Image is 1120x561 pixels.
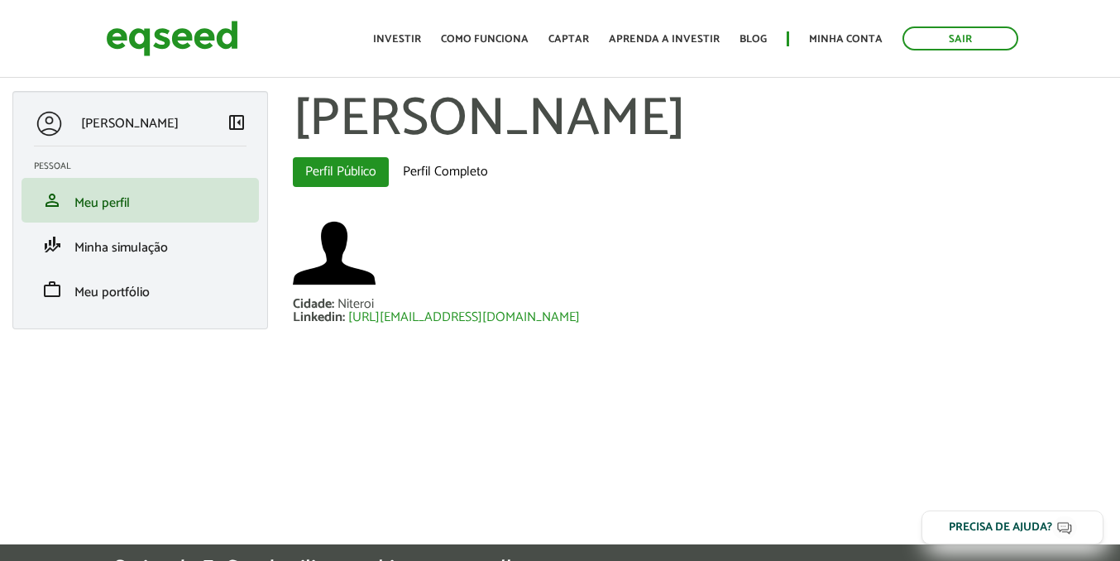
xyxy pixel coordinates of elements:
span: : [332,293,334,315]
span: Meu perfil [74,192,130,214]
div: Linkedin [293,311,348,324]
a: Ver perfil do usuário. [293,212,376,295]
li: Meu portfólio [22,267,259,312]
span: finance_mode [42,235,62,255]
a: Aprenda a investir [609,34,720,45]
a: Investir [373,34,421,45]
li: Minha simulação [22,223,259,267]
span: Minha simulação [74,237,168,259]
a: personMeu perfil [34,190,246,210]
a: Minha conta [809,34,883,45]
img: EqSeed [106,17,238,60]
img: Foto de Lucas de Souza Chagas [293,212,376,295]
a: workMeu portfólio [34,280,246,300]
span: : [342,306,345,328]
a: Sair [902,26,1018,50]
div: Cidade [293,298,337,311]
span: person [42,190,62,210]
div: Niteroi [337,298,374,311]
span: Meu portfólio [74,281,150,304]
a: Perfil Completo [390,157,500,187]
a: Blog [739,34,767,45]
a: Captar [548,34,589,45]
span: work [42,280,62,300]
a: Colapsar menu [227,113,246,136]
h2: Pessoal [34,161,259,171]
li: Meu perfil [22,178,259,223]
h1: [PERSON_NAME] [293,91,1108,149]
a: finance_modeMinha simulação [34,235,246,255]
a: Perfil Público [293,157,389,187]
a: [URL][EMAIL_ADDRESS][DOMAIN_NAME] [348,311,580,324]
span: left_panel_close [227,113,246,132]
p: [PERSON_NAME] [81,116,179,132]
a: Como funciona [441,34,529,45]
